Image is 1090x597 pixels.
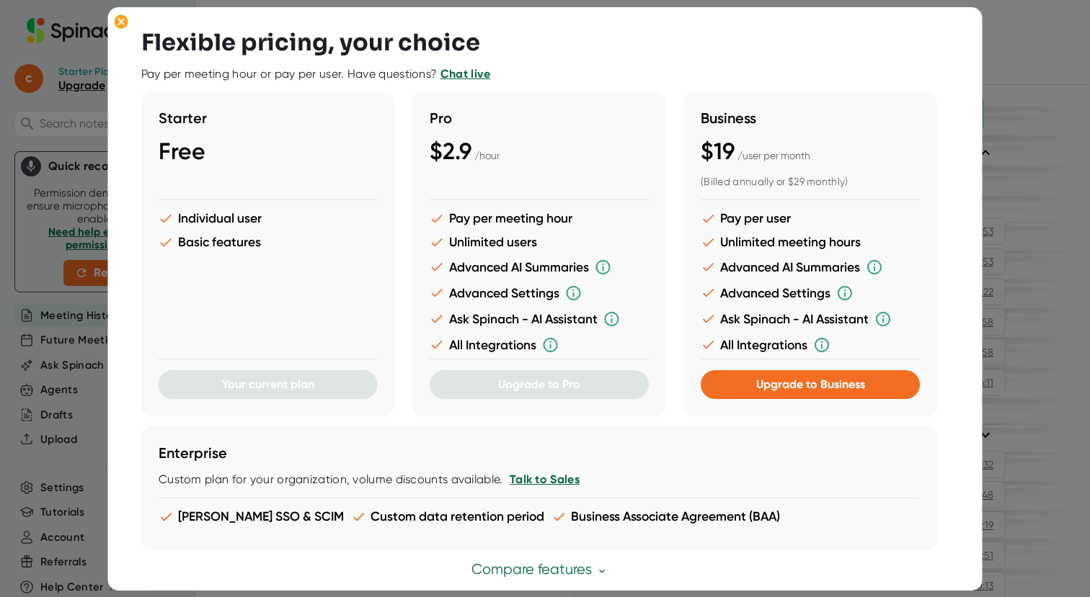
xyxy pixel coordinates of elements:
[474,150,500,161] span: / hour
[159,211,378,226] li: Individual user
[701,336,920,354] li: All Integrations
[430,370,649,399] button: Upgrade to Pro
[701,310,920,328] li: Ask Spinach - AI Assistant
[701,370,920,399] button: Upgrade to Business
[701,259,920,276] li: Advanced AI Summaries
[159,370,378,399] button: Your current plan
[471,561,607,578] a: Compare features
[430,109,649,127] h3: Pro
[159,509,344,524] li: [PERSON_NAME] SSO & SCIM
[430,284,649,302] li: Advanced Settings
[159,109,378,127] h3: Starter
[551,509,780,524] li: Business Associate Agreement (BAA)
[430,235,649,250] li: Unlimited users
[159,472,920,487] div: Custom plan for your organization, volume discounts available.
[351,509,544,524] li: Custom data retention period
[222,377,314,391] span: Your current plan
[509,472,579,486] a: Talk to Sales
[430,211,649,226] li: Pay per meeting hour
[1041,548,1076,583] iframe: Intercom live chat
[430,310,649,328] li: Ask Spinach - AI Assistant
[159,138,205,165] span: Free
[430,138,471,165] span: $2.9
[701,109,920,127] h3: Business
[701,211,920,226] li: Pay per user
[440,67,491,81] a: Chat live
[701,284,920,302] li: Advanced Settings
[141,67,491,81] div: Pay per meeting hour or pay per user. Have questions?
[701,176,920,189] div: (Billed annually or $29 monthly)
[756,377,864,391] span: Upgrade to Business
[737,150,810,161] span: / user per month
[701,235,920,250] li: Unlimited meeting hours
[701,138,735,165] span: $19
[498,377,580,391] span: Upgrade to Pro
[430,336,649,354] li: All Integrations
[141,29,480,56] h3: Flexible pricing, your choice
[430,259,649,276] li: Advanced AI Summaries
[159,444,920,462] h3: Enterprise
[159,235,378,250] li: Basic features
